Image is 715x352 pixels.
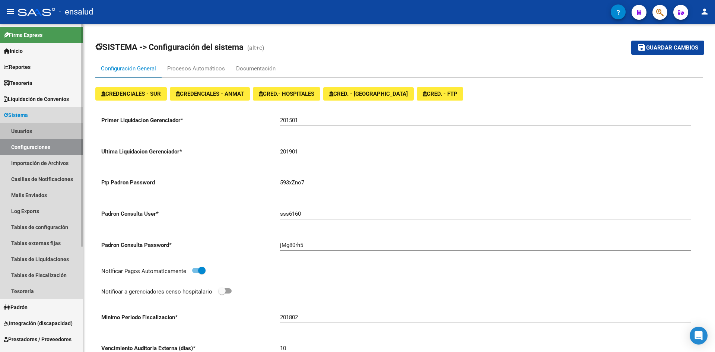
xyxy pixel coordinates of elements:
[631,41,704,54] button: Guardar cambios
[700,7,709,16] mat-icon: person
[101,313,280,321] p: Minimo Periodo Fiscalizacion
[101,91,161,97] span: CREDENCIALES - SUR
[247,44,264,51] span: (alt+c)
[101,148,280,156] p: Ultima Liquidacion Gerenciador
[253,87,320,101] button: CRED.- HOSPITALES
[4,335,71,343] span: Prestadores / Proveedores
[259,91,314,97] span: CRED.- HOSPITALES
[4,79,32,87] span: Tesorería
[4,47,23,55] span: Inicio
[95,42,244,52] span: SISTEMA -> Configuración del sistema
[6,7,15,16] mat-icon: menu
[646,45,698,51] span: Guardar cambios
[236,64,276,73] div: Documentación
[690,327,708,345] div: Open Intercom Messenger
[176,91,244,97] span: CREDENCIALES - ANMAT
[101,116,280,124] p: Primer Liquidacion Gerenciador
[101,178,280,187] p: Ftp Padron Password
[101,210,280,218] p: Padron Consulta User
[4,319,73,327] span: Integración (discapacidad)
[4,63,31,71] span: Reportes
[4,95,69,103] span: Liquidación de Convenios
[4,31,42,39] span: Firma Express
[423,91,457,97] span: CRED. - FTP
[417,87,463,101] button: CRED. - FTP
[323,87,414,101] button: CRED. - [GEOGRAPHIC_DATA]
[101,64,156,73] div: Configuración General
[59,4,93,20] span: - ensalud
[637,43,646,52] mat-icon: save
[170,87,250,101] button: CREDENCIALES - ANMAT
[101,288,212,295] span: Notificar a gerenciadores censo hospitalario
[4,111,28,119] span: Sistema
[329,91,408,97] span: CRED. - [GEOGRAPHIC_DATA]
[167,64,225,73] div: Procesos Automáticos
[101,241,280,249] p: Padron Consulta Password
[4,303,28,311] span: Padrón
[101,268,186,275] span: Notificar Pagos Automaticamente
[95,87,167,101] button: CREDENCIALES - SUR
